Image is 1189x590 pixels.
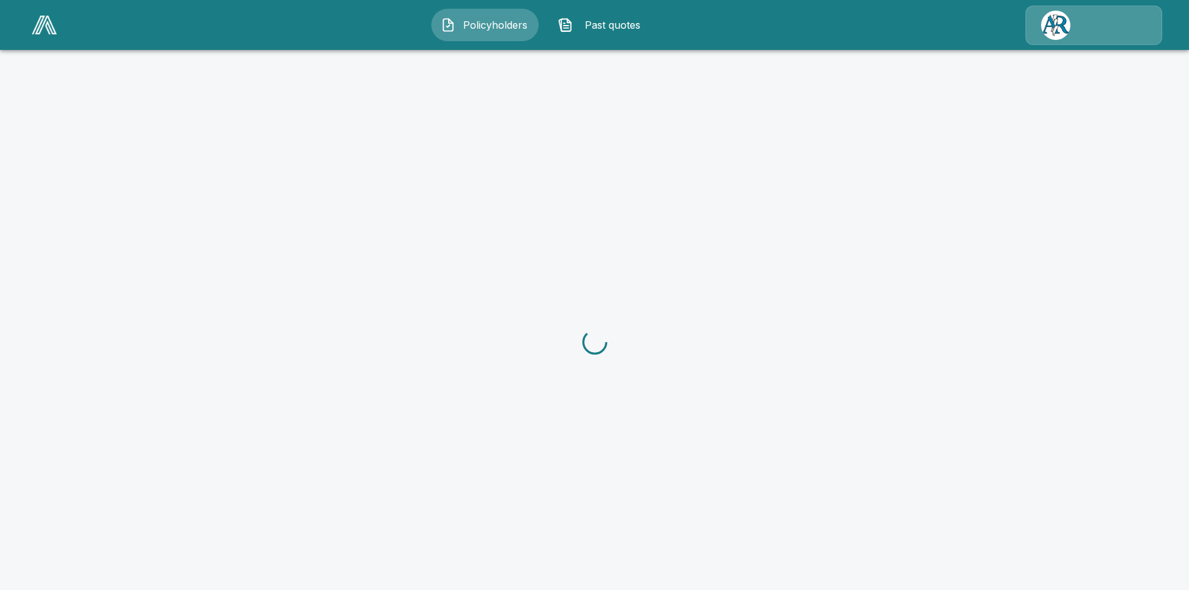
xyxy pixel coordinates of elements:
[441,17,456,32] img: Policyholders Icon
[578,17,647,32] span: Past quotes
[558,17,573,32] img: Past quotes Icon
[431,9,539,41] button: Policyholders IconPolicyholders
[461,17,529,32] span: Policyholders
[32,16,57,34] img: AA Logo
[549,9,656,41] button: Past quotes IconPast quotes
